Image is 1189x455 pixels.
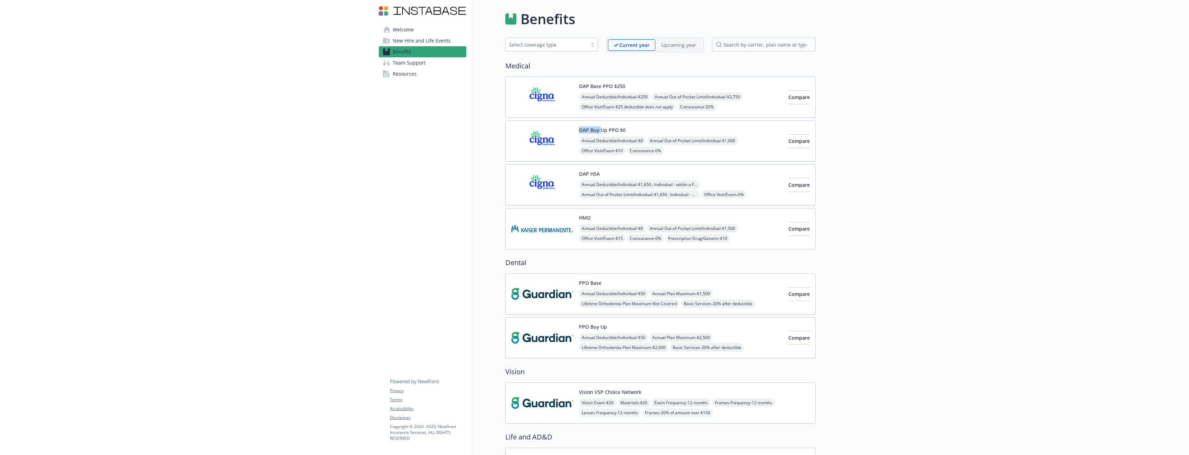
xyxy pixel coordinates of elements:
button: Compare [788,134,810,148]
img: Guardian carrier logo [511,279,573,309]
span: Annual Deductible/Individual - $50 [579,289,648,298]
button: Vision VSP Choice Network [579,388,642,396]
span: Annual Out-of-Pocket Limit/Individual - $3,750 [652,93,743,101]
button: Compare [788,178,810,192]
button: PPO Buy Up [579,323,607,330]
span: Compare [788,291,810,297]
img: Kaiser Permanente Insurance Company carrier logo [511,214,573,243]
span: Prescription Drug/Generic - $10 [665,234,730,243]
span: Coinsurance - 20% [677,103,717,111]
a: Team Support [379,57,466,68]
h2: Life and AD&D [505,432,816,442]
a: Disclaimer [390,415,466,421]
a: Welcome [379,24,466,35]
span: Materials - $20 [618,398,650,407]
span: Welcome [393,24,414,35]
span: Office Visit/Exam - $10 [579,146,626,155]
span: Lenses Frequency - 12 months [579,408,641,417]
span: Basic Services - 20% after deductible [670,343,744,352]
span: Annual Out-of-Pocket Limit/Individual - $1,650 ; Individual - within a Family: $3,300 [579,190,700,199]
span: Lifetime Orthodontia Plan Maximum - $2,000 [579,343,668,352]
input: search by carrier, plan name or type [712,38,816,51]
h2: Medical [505,61,816,71]
span: Annual Deductible/Individual - $0 [579,224,646,233]
a: Accessibility [390,406,466,412]
a: Terms [390,397,466,403]
span: Frames - 20% of amount over $150 [642,408,713,417]
span: Office Visit/Exam - $15 [579,234,626,243]
button: Compare [788,331,810,345]
h2: Vision [505,367,816,377]
span: Annual Plan Maximum - $2,500 [649,333,713,342]
span: Benefits [393,46,411,57]
span: Basic Services - 20% after deductible [681,299,755,308]
button: HMO [579,214,591,221]
span: Annual Deductible/Individual - $50 [579,333,648,342]
span: Annual Deductible/Individual - $0 [579,136,646,145]
button: OAP Base PPO $250 [579,83,625,90]
span: Lifetime Orthodontia Plan Maximum - Not Covered [579,299,680,308]
span: Exam Frequency - 12 months [652,398,711,407]
button: Compare [788,90,810,104]
button: Compare [788,287,810,301]
span: Vision Exam - $20 [579,398,616,407]
span: Annual Out-of-Pocket Limit/Individual - $1,000 [647,136,738,145]
span: Compare [788,182,810,188]
img: Guardian carrier logo [511,323,573,352]
a: Benefits [379,46,466,57]
button: OAP Buy-Up PPO $0 [579,126,626,134]
span: Coinsurance - 0% [627,234,664,243]
span: Frames Frequency - 12 months [712,398,775,407]
span: Compare [788,225,810,232]
span: Office Visit/Exam - 0% [701,190,747,199]
span: Resources [393,68,416,79]
button: OAP HSA [579,170,600,177]
div: Select coverage type [509,41,584,48]
span: Annual Deductible/Individual - $1,650 ; Individual - within a Family: $3,300 [579,180,700,189]
span: Compare [788,138,810,144]
span: Compare [788,335,810,341]
h1: Benefits [521,9,575,29]
p: Upcoming year [661,41,696,49]
h2: Dental [505,258,816,268]
span: Annual Deductible/Individual - $250 [579,93,650,101]
p: Current year [619,41,649,49]
button: PPO Base [579,279,601,287]
img: CIGNA carrier logo [511,170,573,200]
span: Team Support [393,57,425,68]
span: Annual Out-of-Pocket Limit/Individual - $1,500 [647,224,738,233]
img: CIGNA carrier logo [511,126,573,156]
a: Resources [379,68,466,79]
img: CIGNA carrier logo [511,83,573,112]
button: Compare [788,222,810,236]
span: Coinsurance - 0% [627,146,664,155]
p: Copyright © 2024 - 2025 , Newfront Insurance Services, ALL RIGHTS RESERVED [390,424,466,441]
span: Annual Plan Maximum - $1,500 [649,289,713,298]
span: Compare [788,94,810,100]
a: New Hire and Life Events [379,35,466,46]
span: New Hire and Life Events [393,35,451,46]
span: Office Visit/Exam - $25 deductible does not apply [579,103,676,111]
a: Privacy [390,388,466,394]
img: Guardian carrier logo [511,388,573,418]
